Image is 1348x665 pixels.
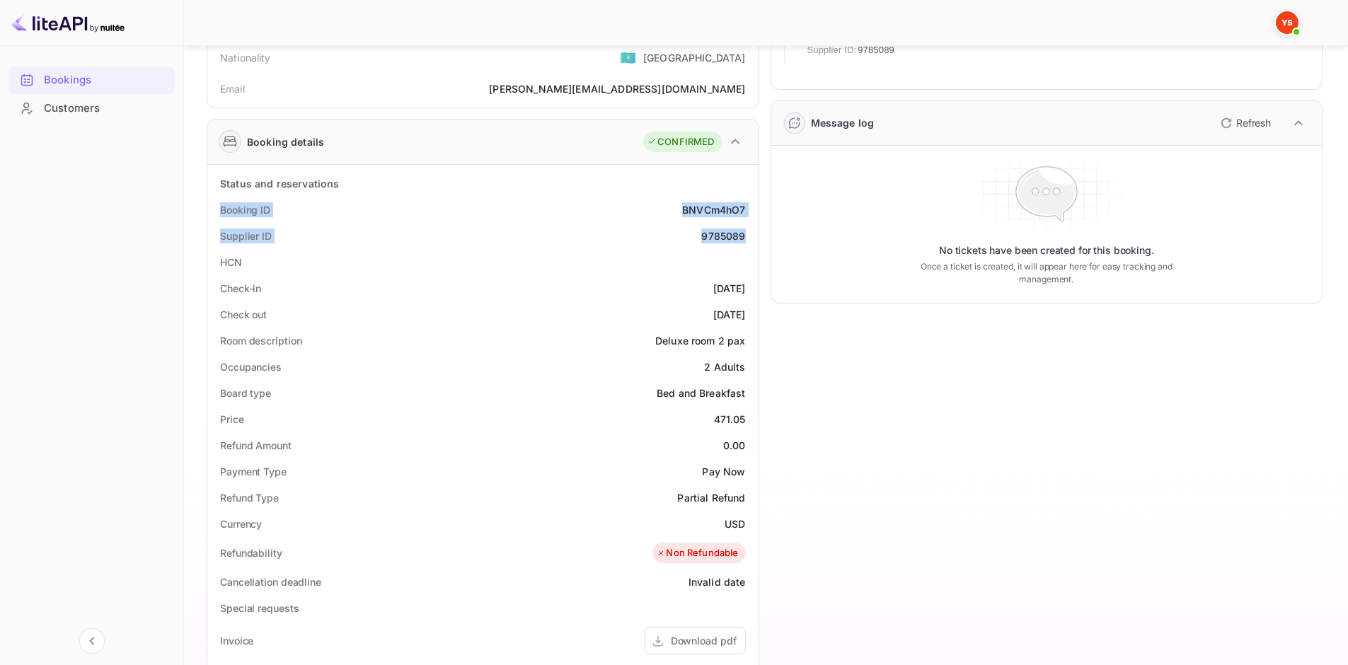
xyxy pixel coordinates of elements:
div: [GEOGRAPHIC_DATA] [643,50,746,65]
p: Once a ticket is created, it will appear here for easy tracking and management. [898,260,1194,286]
span: United States [620,45,636,70]
div: Customers [44,100,168,117]
div: Message log [811,115,875,130]
div: Partial Refund [677,490,745,505]
div: Invoice [220,633,253,648]
div: Bookings [44,72,168,88]
div: Bookings [8,66,175,94]
div: 0.00 [723,438,746,453]
div: Refund Type [220,490,279,505]
p: No tickets have been created for this booking. [939,243,1154,258]
div: Download pdf [671,633,737,648]
div: Booking ID [220,202,270,217]
div: 2 Adults [704,359,745,374]
div: Booking details [247,134,324,149]
span: 9785089 [858,43,894,57]
div: HCN [220,255,242,270]
p: Refresh [1236,115,1271,130]
div: Cancellation deadline [220,574,321,589]
div: Nationality [220,50,271,65]
div: [PERSON_NAME][EMAIL_ADDRESS][DOMAIN_NAME] [489,81,745,96]
a: Customers [8,95,175,121]
div: Price [220,412,244,427]
div: Check out [220,307,267,322]
img: Yandex Support [1276,11,1298,34]
div: Currency [220,516,262,531]
div: Bed and Breakfast [657,386,746,400]
div: Payment Type [220,464,287,479]
div: Customers [8,95,175,122]
div: Deluxe room 2 pax [655,333,746,348]
div: Status and reservations [220,176,339,191]
div: CONFIRMED [647,135,714,149]
div: 471.05 [714,412,746,427]
div: Board type [220,386,271,400]
button: Refresh [1212,112,1277,134]
div: Email [220,81,245,96]
div: Check-in [220,281,261,296]
div: Pay Now [702,464,745,479]
div: USD [725,516,745,531]
div: [DATE] [713,307,746,322]
div: Special requests [220,601,299,615]
div: Refund Amount [220,438,292,453]
div: Supplier ID [220,229,272,243]
a: Bookings [8,66,175,93]
img: LiteAPI logo [11,11,125,34]
span: Supplier ID: [807,43,857,57]
div: Non Refundable [656,546,738,560]
div: Occupancies [220,359,282,374]
button: Collapse navigation [79,628,105,654]
div: Invalid date [689,574,746,589]
div: 9785089 [701,229,745,243]
div: BNVCm4hO7 [682,202,745,217]
div: Room description [220,333,301,348]
div: [DATE] [713,281,746,296]
div: Refundability [220,545,282,560]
